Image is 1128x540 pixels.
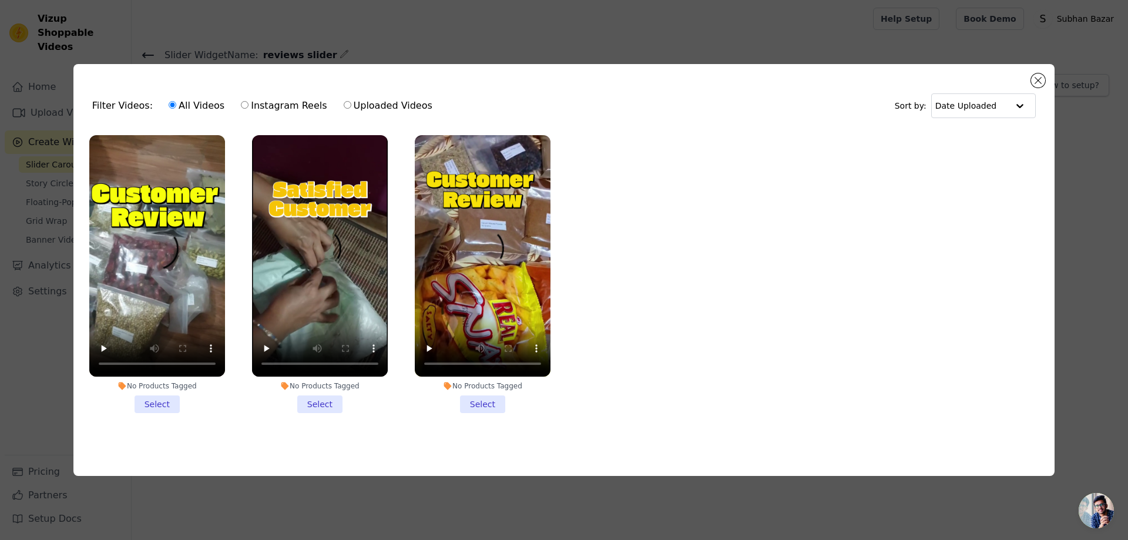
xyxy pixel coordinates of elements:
button: Close modal [1031,73,1045,88]
label: All Videos [168,98,225,113]
div: Sort by: [895,93,1036,118]
div: No Products Tagged [415,381,550,391]
label: Uploaded Videos [343,98,433,113]
a: Open chat [1079,493,1114,528]
div: No Products Tagged [89,381,225,391]
div: Filter Videos: [92,92,439,119]
label: Instagram Reels [240,98,327,113]
div: No Products Tagged [252,381,388,391]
